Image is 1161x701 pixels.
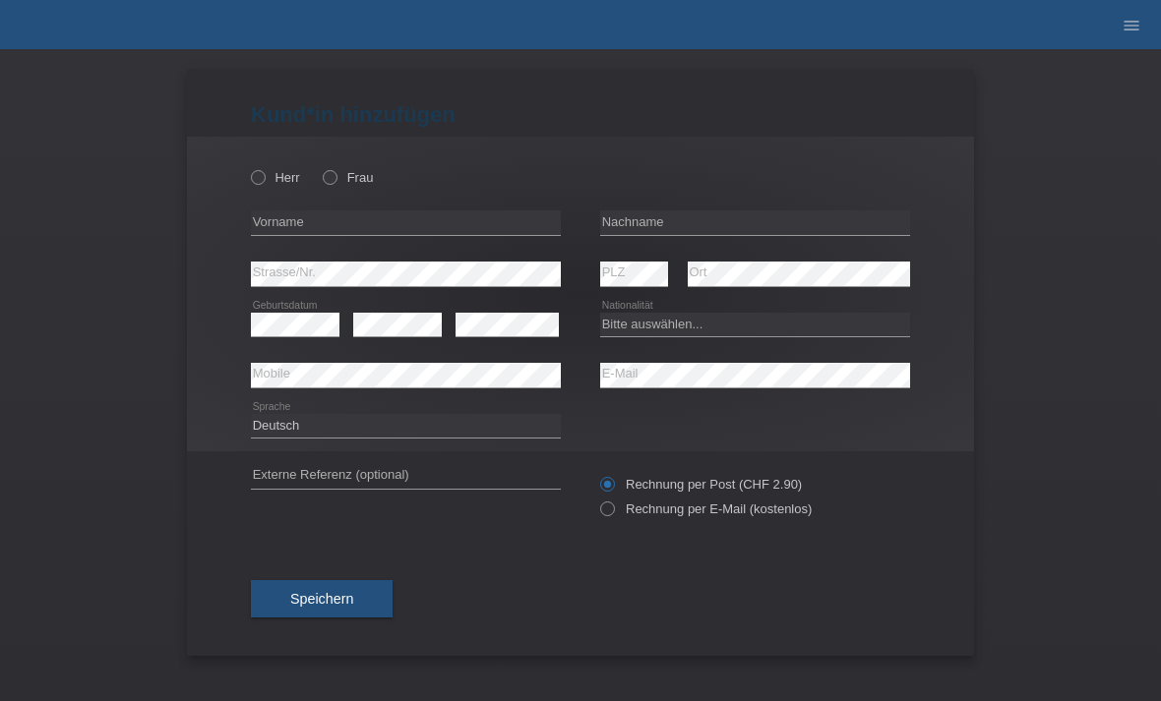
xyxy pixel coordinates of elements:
input: Rechnung per Post (CHF 2.90) [600,477,613,501]
span: Speichern [290,591,353,607]
label: Rechnung per E-Mail (kostenlos) [600,501,812,516]
input: Frau [323,170,336,183]
input: Rechnung per E-Mail (kostenlos) [600,501,613,526]
label: Herr [251,170,300,185]
h1: Kund*in hinzufügen [251,102,910,127]
label: Rechnung per Post (CHF 2.90) [600,477,802,492]
label: Frau [323,170,373,185]
a: menu [1112,19,1151,30]
button: Speichern [251,580,393,617]
i: menu [1122,16,1141,35]
input: Herr [251,170,264,183]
